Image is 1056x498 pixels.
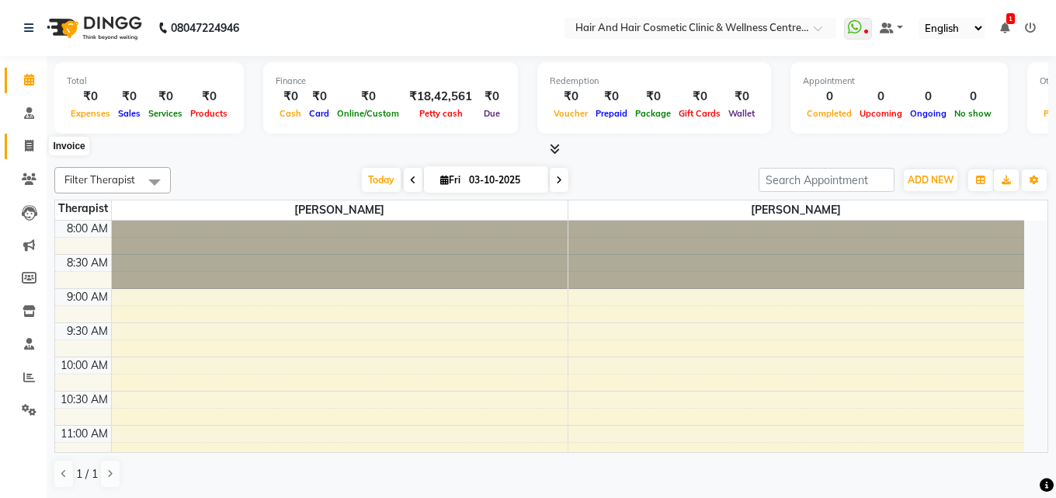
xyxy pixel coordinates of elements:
[856,108,906,119] span: Upcoming
[333,108,403,119] span: Online/Custom
[906,108,950,119] span: Ongoing
[186,88,231,106] div: ₹0
[64,289,111,305] div: 9:00 AM
[550,88,592,106] div: ₹0
[57,357,111,374] div: 10:00 AM
[144,108,186,119] span: Services
[55,200,111,217] div: Therapist
[114,88,144,106] div: ₹0
[1006,13,1015,24] span: 1
[186,108,231,119] span: Products
[675,108,724,119] span: Gift Cards
[906,88,950,106] div: 0
[631,88,675,106] div: ₹0
[67,75,231,88] div: Total
[568,200,1025,220] span: [PERSON_NAME]
[67,108,114,119] span: Expenses
[908,174,954,186] span: ADD NEW
[675,88,724,106] div: ₹0
[64,255,111,271] div: 8:30 AM
[803,108,856,119] span: Completed
[592,88,631,106] div: ₹0
[67,88,114,106] div: ₹0
[57,392,111,408] div: 10:30 AM
[856,88,906,106] div: 0
[550,75,759,88] div: Redemption
[40,6,146,50] img: logo
[480,108,504,119] span: Due
[950,108,995,119] span: No show
[171,6,239,50] b: 08047224946
[333,88,403,106] div: ₹0
[403,88,478,106] div: ₹18,42,561
[144,88,186,106] div: ₹0
[57,426,111,442] div: 11:00 AM
[724,108,759,119] span: Wallet
[724,88,759,106] div: ₹0
[478,88,505,106] div: ₹0
[276,75,505,88] div: Finance
[592,108,631,119] span: Prepaid
[362,168,401,192] span: Today
[803,75,995,88] div: Appointment
[950,88,995,106] div: 0
[803,88,856,106] div: 0
[550,108,592,119] span: Voucher
[1000,21,1009,35] a: 1
[112,200,568,220] span: [PERSON_NAME]
[49,137,89,155] div: Invoice
[904,169,957,191] button: ADD NEW
[76,466,98,482] span: 1 / 1
[415,108,467,119] span: Petty cash
[305,88,333,106] div: ₹0
[631,108,675,119] span: Package
[464,169,542,192] input: 2025-10-03
[759,168,894,192] input: Search Appointment
[64,221,111,237] div: 8:00 AM
[64,173,135,186] span: Filter Therapist
[436,174,464,186] span: Fri
[64,323,111,340] div: 9:30 AM
[305,108,333,119] span: Card
[114,108,144,119] span: Sales
[276,108,305,119] span: Cash
[276,88,305,106] div: ₹0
